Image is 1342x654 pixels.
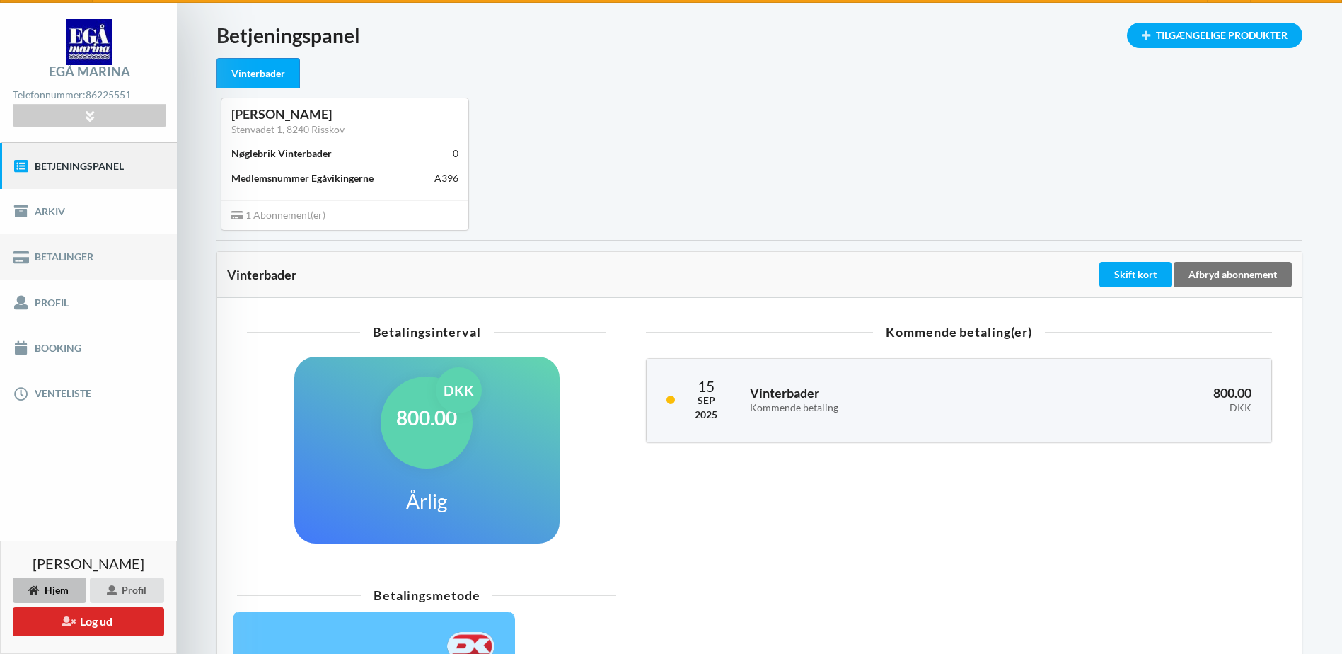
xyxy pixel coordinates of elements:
[695,408,717,422] div: 2025
[695,379,717,394] div: 15
[13,607,164,636] button: Log ud
[247,326,606,338] div: Betalingsinterval
[13,86,166,105] div: Telefonnummer:
[216,58,300,88] div: Vinterbader
[86,88,131,101] strong: 86225551
[90,578,164,603] div: Profil
[695,394,717,408] div: Sep
[453,147,458,161] div: 0
[750,385,1016,413] h3: Vinterbader
[33,556,144,570] span: [PERSON_NAME]
[227,268,1097,282] div: Vinterbader
[231,106,458,122] div: [PERSON_NAME]
[231,209,325,221] span: 1 Abonnement(er)
[216,23,1302,48] h1: Betjeningspanel
[396,405,457,430] h1: 800.00
[436,367,482,413] div: DKK
[231,123,345,135] a: Stenvadet 1, 8240 Risskov
[646,326,1272,338] div: Kommende betaling(er)
[66,19,112,65] img: logo
[13,578,86,603] div: Hjem
[434,171,458,185] div: A396
[231,147,332,161] div: Nøglebrik Vinterbader
[237,589,616,602] div: Betalingsmetode
[1174,262,1292,287] div: Afbryd abonnement
[231,171,374,185] div: Medlemsnummer Egåvikingerne
[1099,262,1172,287] div: Skift kort
[406,488,447,514] h1: Årlig
[1036,385,1251,413] h3: 800.00
[49,65,130,78] div: Egå Marina
[1127,23,1302,48] div: Tilgængelige Produkter
[750,402,1016,414] div: Kommende betaling
[1036,402,1251,414] div: DKK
